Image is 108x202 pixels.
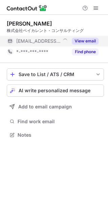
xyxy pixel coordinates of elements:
span: AI write personalized message [19,88,90,93]
button: Reveal Button [72,48,99,55]
button: Find work email [7,117,104,126]
div: Save to List / ATS / CRM [19,72,92,77]
span: [EMAIL_ADDRESS][DOMAIN_NAME] [16,38,60,44]
button: AI write personalized message [7,85,104,97]
button: Notes [7,130,104,140]
div: 株式会社ベイカレント・コンサルティング [7,28,104,34]
button: Add to email campaign [7,101,104,113]
span: Add to email campaign [18,104,72,109]
button: save-profile-one-click [7,68,104,80]
div: [PERSON_NAME] [7,20,52,27]
span: Notes [18,132,101,138]
button: Reveal Button [72,38,99,44]
img: ContactOut v5.3.10 [7,4,47,12]
span: Find work email [18,119,101,125]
